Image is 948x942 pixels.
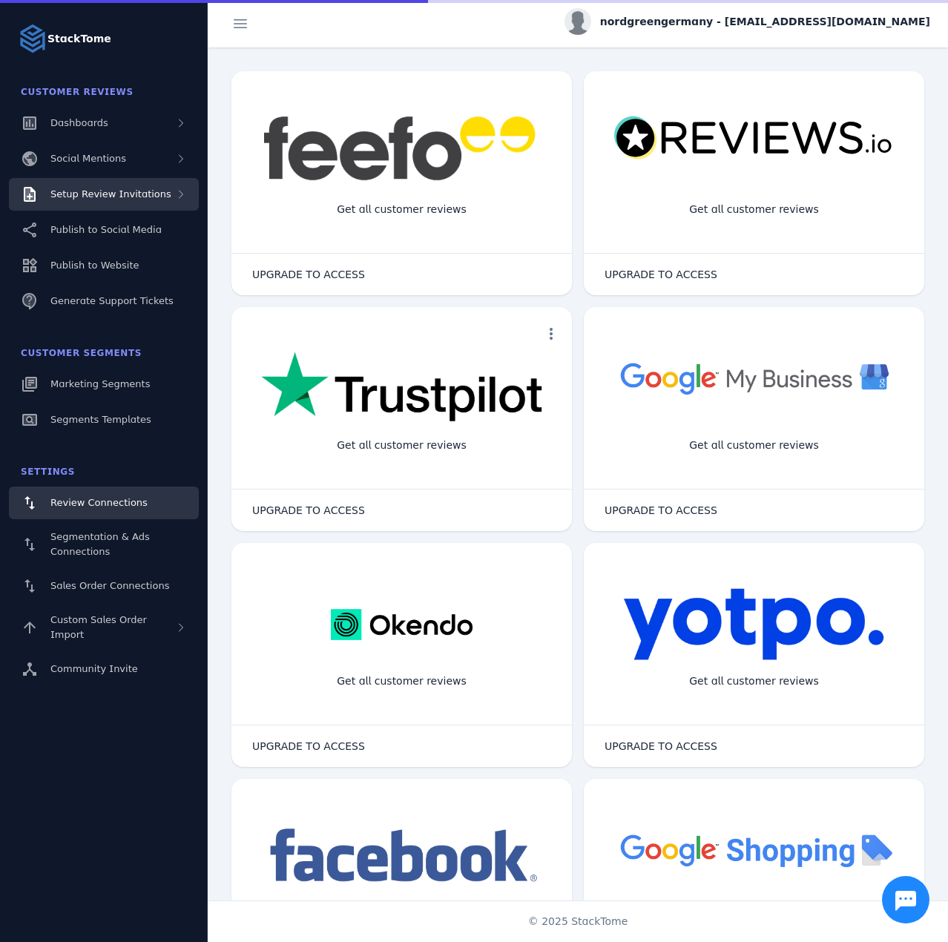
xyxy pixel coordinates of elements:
div: Get all customer reviews [677,426,831,465]
img: facebook.png [261,823,542,889]
div: Get all customer reviews [325,190,478,229]
a: Publish to Website [9,249,199,282]
span: UPGRADE TO ACCESS [605,741,717,751]
a: Segmentation & Ads Connections [9,522,199,567]
img: reviewsio.svg [613,116,895,161]
span: Sales Order Connections [50,580,169,591]
span: Customer Segments [21,348,142,358]
span: Settings [21,467,75,477]
div: Get all customer reviews [677,190,831,229]
span: UPGRADE TO ACCESS [605,269,717,280]
img: okendo.webp [331,587,473,662]
span: Customer Reviews [21,87,134,97]
span: UPGRADE TO ACCESS [252,741,365,751]
span: nordgreengermany - [EMAIL_ADDRESS][DOMAIN_NAME] [600,14,930,30]
span: Segmentation & Ads Connections [50,531,150,557]
div: Get all customer reviews [325,426,478,465]
button: UPGRADE TO ACCESS [237,495,380,525]
img: googleshopping.png [613,823,895,876]
img: googlebusiness.png [613,352,895,404]
button: UPGRADE TO ACCESS [237,731,380,761]
strong: StackTome [47,31,111,47]
span: Segments Templates [50,414,151,425]
span: UPGRADE TO ACCESS [605,505,717,516]
button: UPGRADE TO ACCESS [590,260,732,289]
a: Generate Support Tickets [9,285,199,317]
span: © 2025 StackTome [528,914,628,929]
span: Marketing Segments [50,378,150,389]
a: Community Invite [9,653,199,685]
button: UPGRADE TO ACCESS [590,495,732,525]
button: UPGRADE TO ACCESS [237,260,380,289]
span: Generate Support Tickets [50,295,174,306]
button: UPGRADE TO ACCESS [590,731,732,761]
div: Import Products from Google [666,897,841,937]
a: Publish to Social Media [9,214,199,246]
a: Sales Order Connections [9,570,199,602]
span: Dashboards [50,117,108,128]
div: Get all customer reviews [325,662,478,701]
span: Social Mentions [50,153,126,164]
span: Setup Review Invitations [50,188,171,200]
span: UPGRADE TO ACCESS [252,269,365,280]
button: more [536,319,566,349]
a: Segments Templates [9,404,199,436]
span: Custom Sales Order Import [50,614,147,640]
img: feefo.png [261,116,542,181]
button: nordgreengermany - [EMAIL_ADDRESS][DOMAIN_NAME] [564,8,930,35]
img: profile.jpg [564,8,591,35]
span: Publish to Website [50,260,139,271]
img: trustpilot.png [261,352,542,424]
span: UPGRADE TO ACCESS [252,505,365,516]
a: Marketing Segments [9,368,199,401]
span: Community Invite [50,663,138,674]
img: yotpo.png [623,587,885,662]
span: Review Connections [50,497,148,508]
img: Logo image [18,24,47,53]
a: Review Connections [9,487,199,519]
div: Get all customer reviews [677,662,831,701]
span: Publish to Social Media [50,224,162,235]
